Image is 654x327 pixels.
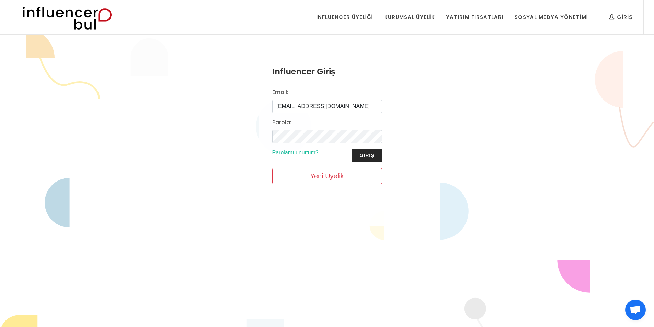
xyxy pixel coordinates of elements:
label: Email: [272,88,288,96]
div: Açık sohbet [625,300,646,320]
div: Kurumsal Üyelik [384,13,435,21]
div: Influencer Üyeliği [316,13,373,21]
div: Giriş [609,13,633,21]
div: Yatırım Fırsatları [446,13,504,21]
h3: Influencer Giriş [272,66,382,78]
a: Parolamı unuttum? [272,150,319,155]
a: Yeni Üyelik [272,168,382,184]
button: Giriş [352,149,382,162]
div: Sosyal Medya Yönetimi [515,13,588,21]
label: Parola: [272,118,291,127]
